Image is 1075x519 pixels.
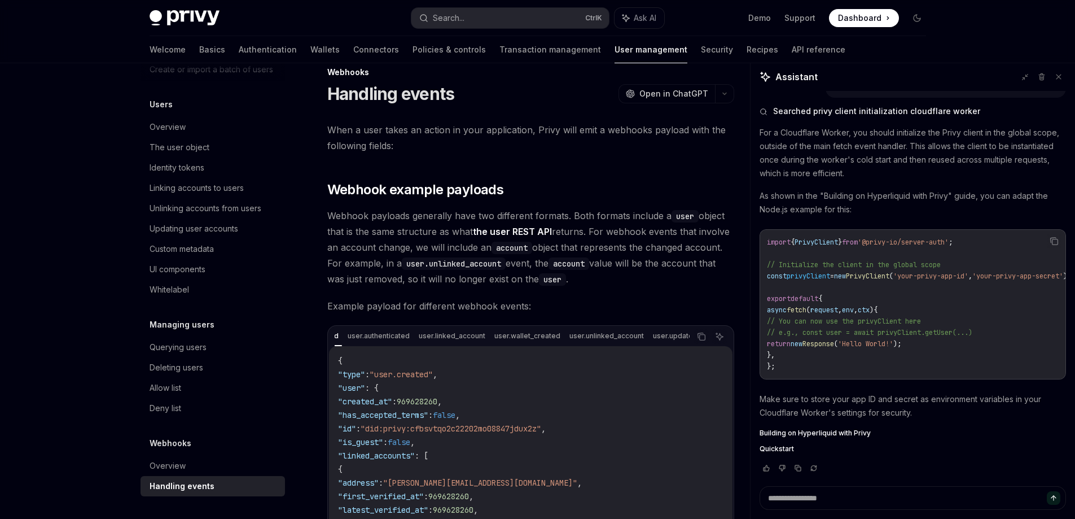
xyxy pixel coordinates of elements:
[353,36,399,63] a: Connectors
[338,437,383,447] span: "is_guest"
[344,329,413,343] div: user.authenticated
[150,36,186,63] a: Welcome
[356,424,361,434] span: :
[972,272,1063,281] span: 'your-privy-app-secret'
[141,137,285,158] a: The user object
[383,478,577,488] span: "[PERSON_NAME][EMAIL_ADDRESS][DOMAIN_NAME]"
[150,402,181,415] div: Deny list
[585,14,602,23] span: Ctrl K
[150,141,209,154] div: The user object
[802,339,834,348] span: Response
[455,410,460,420] span: ,
[818,294,822,303] span: {
[428,410,433,420] span: :
[760,126,1066,180] p: For a Cloudflare Worker, you should initialize the Privy client in the global scope, outside of t...
[747,36,778,63] a: Recipes
[968,272,972,281] span: ,
[413,36,486,63] a: Policies & controls
[150,242,214,256] div: Custom metadata
[767,339,791,348] span: return
[760,429,871,438] span: Building on Hyperliquid with Privy
[150,202,261,215] div: Unlinking accounts from users
[327,298,734,314] span: Example payload for different webhook events:
[338,369,365,380] span: "type"
[397,396,437,407] span: 969628260
[767,294,791,303] span: export
[388,437,410,447] span: false
[539,273,566,286] code: user
[712,329,727,344] button: Ask AI
[327,67,734,78] div: Webhooks
[428,491,469,501] span: 969628260
[141,476,285,496] a: Handling events
[829,9,899,27] a: Dashboard
[428,505,433,515] span: :
[760,392,1066,420] p: Make sure to store your app ID and secret as environment variables in your Cloudflare Worker's se...
[767,260,941,269] span: // Initialize the client in the global scope
[834,272,846,281] span: new
[577,478,582,488] span: ,
[491,329,564,343] div: user.wallet_created
[639,88,708,99] span: Open in ChatGPT
[784,12,815,24] a: Support
[810,306,838,315] span: request
[361,424,541,434] span: "did:privy:cfbsvtqo2c22202mo08847jdux2z"
[806,306,810,315] span: (
[402,258,506,270] code: user.unlinked_account
[150,120,186,134] div: Overview
[775,70,818,84] span: Assistant
[338,356,343,366] span: {
[874,306,877,315] span: {
[767,238,791,247] span: import
[846,272,889,281] span: PrivyClient
[239,36,297,63] a: Authentication
[634,12,656,24] span: Ask AI
[150,361,203,374] div: Deleting users
[618,84,715,103] button: Open in ChatGPT
[433,11,464,25] div: Search...
[492,242,532,254] code: account
[838,12,881,24] span: Dashboard
[338,464,343,474] span: {
[473,226,552,238] a: the user REST API
[1063,272,1071,281] span: );
[1047,491,1060,505] button: Send message
[842,238,858,247] span: from
[141,117,285,137] a: Overview
[150,222,238,235] div: Updating user accounts
[566,329,647,343] div: user.unlinked_account
[830,272,834,281] span: =
[141,219,285,239] a: Updating user accounts
[327,181,504,199] span: Webhook example payloads
[424,491,428,501] span: :
[694,329,709,344] button: Copy the contents from the code block
[338,451,415,461] span: "linked_accounts"
[141,456,285,476] a: Overview
[379,478,383,488] span: :
[870,306,874,315] span: )
[767,317,921,326] span: // You can now use the privyClient here
[141,198,285,219] a: Unlinking accounts from users
[383,437,388,447] span: :
[433,369,437,380] span: ,
[767,351,771,360] span: }
[767,362,771,371] span: }
[787,306,806,315] span: fetch
[150,283,189,296] div: Whitelabel
[760,106,1066,117] button: Searched privy client initialization cloudflare worker
[199,36,225,63] a: Basics
[771,351,775,360] span: ,
[469,491,473,501] span: ,
[150,381,181,395] div: Allow list
[310,36,340,63] a: Wallets
[141,178,285,198] a: Linking accounts to users
[792,36,845,63] a: API reference
[141,280,285,300] a: Whitelabel
[150,437,191,450] h5: Webhooks
[893,272,968,281] span: 'your-privy-app-id'
[760,189,1066,216] p: As shown in the "Building on Hyperliquid with Privy" guide, you can adapt the Node.js example for...
[433,410,455,420] span: false
[338,478,379,488] span: "address"
[338,505,428,515] span: "latest_verified_at"
[338,491,424,501] span: "first_verified_at"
